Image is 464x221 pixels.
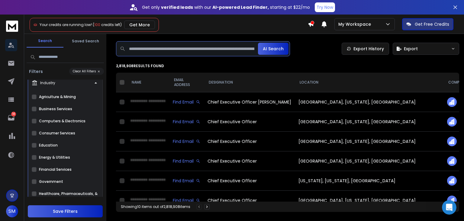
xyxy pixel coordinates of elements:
[10,140,94,157] div: If you'd like any help in choosing a plan you can always reach out here and we'd be happy to help...
[204,191,295,210] td: Chief Executive Officer
[10,88,94,118] div: The AppSumo deals are not longer active, you can definitely upgrade to our existing plans and che...
[67,35,104,47] button: Saved Search
[404,46,418,52] span: Export
[5,136,99,161] div: If you'd like any help in choosing a plan you can always reach out here and we'd be happy to help...
[10,106,92,117] a: Choose the plan that's perfect for you
[4,2,15,14] button: go back
[295,112,443,132] td: [GEOGRAPHIC_DATA], [US_STATE], [GEOGRAPHIC_DATA]
[15,48,57,52] b: under 20 minutes
[6,205,18,217] button: SM
[39,131,75,136] label: Consumer Services
[5,62,116,76] div: Lakshita says…
[121,204,190,209] div: Showing 10 items out of 2,818,908 items
[5,76,116,122] div: Lakshita says…
[10,27,58,38] b: [EMAIL_ADDRESS][DOMAIN_NAME]
[295,191,443,210] td: [GEOGRAPHIC_DATA], [US_STATE], [GEOGRAPHIC_DATA]
[39,119,85,124] label: Computers & Electronics
[69,68,104,75] button: Clear All Filters
[104,172,113,182] button: Send a message…
[17,3,27,13] img: Profile image for Box
[342,43,389,55] a: Export History
[5,11,116,62] div: Box says…
[116,64,459,68] p: 2,818,908 results found
[204,73,295,92] th: DESIGNATION
[5,112,17,124] a: 14
[29,8,75,14] p: The team can also help
[10,41,94,53] div: Our usual reply time 🕒
[40,22,92,27] span: Your credits are running low!
[173,138,200,144] div: Find Email
[28,205,103,217] button: Save Filters
[204,92,295,112] td: Chief Executive Officer [PERSON_NAME]
[204,171,295,191] td: Chief Executive Officer
[415,21,449,27] p: Get Free Credits
[93,22,122,27] span: ( credits left)
[5,76,99,122] div: Hey there, thanks for reaching out.The AppSumo deals are not longer active, you can definitely up...
[204,132,295,151] td: Chief Executive Officer
[204,151,295,171] td: Chief Executive Officer
[402,18,453,30] button: Get Free Credits
[295,132,443,151] td: [GEOGRAPHIC_DATA], [US_STATE], [GEOGRAPHIC_DATA]
[169,73,204,92] th: EMAIL ADDRESS
[39,94,76,99] label: Agriculture & Mining
[18,63,24,69] img: Profile image for Lakshita
[173,158,200,164] div: Find Email
[204,112,295,132] td: Chief Executive Officer
[212,4,269,10] strong: AI-powered Lead Finder,
[40,81,55,85] p: Industry
[27,68,45,74] h3: Filters
[94,22,100,27] span: 100
[39,155,70,160] label: Energy & Utilities
[27,35,63,48] button: Search
[29,174,34,179] button: Upload attachment
[173,178,200,184] div: Find Email
[39,107,72,111] label: Business Services
[5,122,26,135] div: [URL]
[39,179,63,184] label: Government
[106,2,117,13] div: Close
[39,191,99,201] label: Healthcare, Pharmaceuticals, & Biotech
[29,3,38,8] h1: Box
[317,4,333,10] p: Try Now
[124,21,155,29] button: Get More
[295,73,443,92] th: LOCATION
[127,73,169,92] th: NAME
[39,143,58,148] label: Education
[5,162,116,172] textarea: Message…
[258,43,288,55] button: AI Search
[442,200,456,215] iframe: Intercom live chat
[338,21,373,27] p: My Workspace
[95,2,106,14] button: Home
[9,174,14,179] button: Emoji picker
[39,167,72,172] label: Financial Services
[11,112,16,117] p: 14
[161,4,193,10] strong: verified leads
[10,126,21,131] a: [URL]
[295,92,443,112] td: [GEOGRAPHIC_DATA], [US_STATE], [GEOGRAPHIC_DATA]
[173,119,200,125] div: Find Email
[26,63,103,68] div: joined the conversation
[173,197,200,203] div: Find Email
[295,171,443,191] td: [US_STATE], [US_STATE], [GEOGRAPHIC_DATA]
[142,4,310,10] p: Get only with our starting at $22/mo
[5,122,116,136] div: Lakshita says…
[5,136,116,174] div: Lakshita says…
[295,151,443,171] td: [GEOGRAPHIC_DATA], [US_STATE], [GEOGRAPHIC_DATA]
[10,79,94,85] div: Hey there, thanks for reaching out.
[315,2,335,12] button: Try Now
[5,11,99,57] div: You’ll get replies here and in your email:✉️[EMAIL_ADDRESS][DOMAIN_NAME]Our usual reply time🕒unde...
[10,15,94,38] div: You’ll get replies here and in your email: ✉️
[19,174,24,179] button: Gif picker
[6,21,18,32] img: logo
[26,64,60,68] b: [PERSON_NAME]
[173,99,200,105] div: Find Email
